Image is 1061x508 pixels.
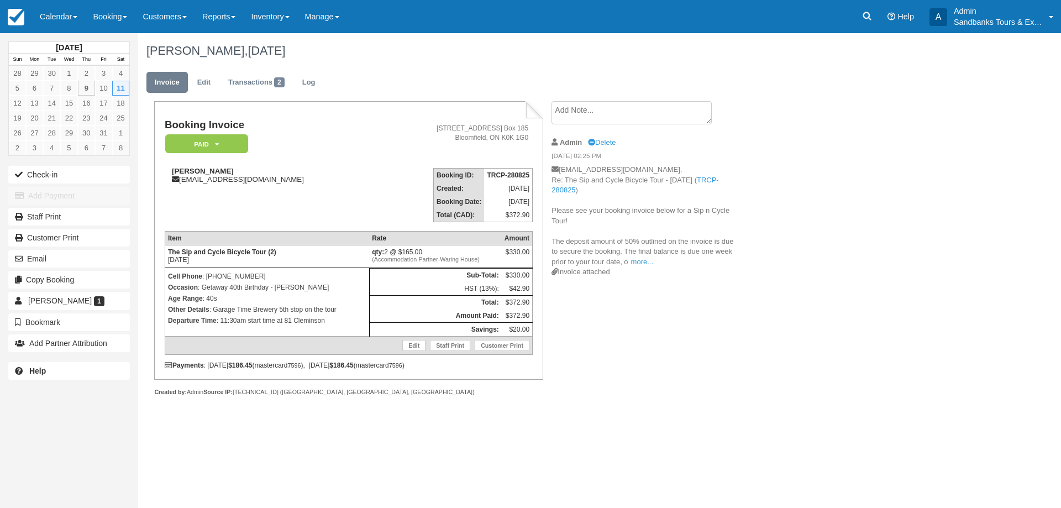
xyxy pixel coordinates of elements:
[26,111,43,125] a: 20
[146,72,188,93] a: Invoice
[112,111,129,125] a: 25
[43,111,60,125] a: 21
[172,167,234,175] strong: [PERSON_NAME]
[112,96,129,111] a: 18
[8,334,130,352] button: Add Partner Attribution
[43,140,60,155] a: 4
[29,366,46,375] b: Help
[60,140,77,155] a: 5
[168,271,366,282] p: : [PHONE_NUMBER]
[154,388,543,396] div: Admin [TECHNICAL_ID] ([GEOGRAPHIC_DATA], [GEOGRAPHIC_DATA], [GEOGRAPHIC_DATA])
[929,8,947,26] div: A
[26,96,43,111] a: 13
[274,77,285,87] span: 2
[168,273,202,280] strong: Cell Phone
[434,208,485,222] th: Total (CAD):
[484,208,532,222] td: $372.90
[43,66,60,81] a: 30
[369,323,502,337] th: Savings:
[484,195,532,208] td: [DATE]
[43,81,60,96] a: 7
[8,313,130,331] button: Bookmark
[369,245,502,268] td: 2 @ $165.00
[95,96,112,111] a: 17
[168,315,366,326] p: : 11:30am start time at 81 Cleminson
[502,309,533,323] td: $372.90
[9,111,26,125] a: 19
[168,304,366,315] p: : Garage Time Brewery 5th stop on the tour
[203,389,233,395] strong: Source IP:
[8,250,130,268] button: Email
[26,54,43,66] th: Mon
[383,124,528,143] address: [STREET_ADDRESS] Box 185 Bloomfield, ON K0K 1G0
[154,389,187,395] strong: Created by:
[28,296,92,305] span: [PERSON_NAME]
[168,295,203,302] strong: Age Range
[26,140,43,155] a: 3
[372,248,384,256] strong: qty
[112,125,129,140] a: 1
[26,125,43,140] a: 27
[8,208,130,226] a: Staff Print
[8,9,24,25] img: checkfront-main-nav-mini-logo.png
[8,271,130,289] button: Copy Booking
[389,362,402,369] small: 7596
[43,125,60,140] a: 28
[502,232,533,245] th: Amount
[112,66,129,81] a: 4
[369,296,502,310] th: Total:
[9,125,26,140] a: 26
[165,167,379,184] div: [EMAIL_ADDRESS][DOMAIN_NAME]
[60,54,77,66] th: Wed
[94,296,104,306] span: 1
[434,195,485,208] th: Booking Date:
[484,182,532,195] td: [DATE]
[60,111,77,125] a: 22
[8,166,130,184] button: Check-in
[502,269,533,282] td: $330.00
[588,138,616,146] a: Delete
[189,72,219,93] a: Edit
[112,54,129,66] th: Sat
[551,165,738,267] p: [EMAIL_ADDRESS][DOMAIN_NAME], Re: The Sip and Cycle Bicycle Tour - [DATE] ( ) Please see your boo...
[9,81,26,96] a: 5
[43,96,60,111] a: 14
[551,267,738,277] div: Invoice attached
[502,296,533,310] td: $372.90
[78,140,95,155] a: 6
[112,81,129,96] a: 11
[78,111,95,125] a: 23
[168,293,366,304] p: : 40s
[228,362,252,369] strong: $186.45
[112,140,129,155] a: 8
[9,140,26,155] a: 2
[369,232,502,245] th: Rate
[329,362,353,369] strong: $186.45
[95,111,112,125] a: 24
[372,256,499,263] em: (Accommodation Partner-Waring House)
[9,54,26,66] th: Sun
[95,81,112,96] a: 10
[954,6,1042,17] p: Admin
[95,125,112,140] a: 31
[95,54,112,66] th: Fri
[487,171,529,179] strong: TRCP-280825
[9,96,26,111] a: 12
[165,362,533,369] div: : [DATE] (mastercard ), [DATE] (mastercard )
[60,81,77,96] a: 8
[430,340,470,351] a: Staff Print
[505,248,529,265] div: $330.00
[8,187,130,205] button: Add Payment
[8,292,130,310] a: [PERSON_NAME] 1
[434,182,485,195] th: Created:
[954,17,1042,28] p: Sandbanks Tours & Experiences
[78,54,95,66] th: Thu
[369,309,502,323] th: Amount Paid:
[434,169,485,182] th: Booking ID:
[168,284,198,291] strong: Occasion
[475,340,529,351] a: Customer Print
[168,317,217,324] strong: Departure Time
[168,248,276,256] strong: The Sip and Cycle Bicycle Tour (2)
[78,96,95,111] a: 16
[294,72,324,93] a: Log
